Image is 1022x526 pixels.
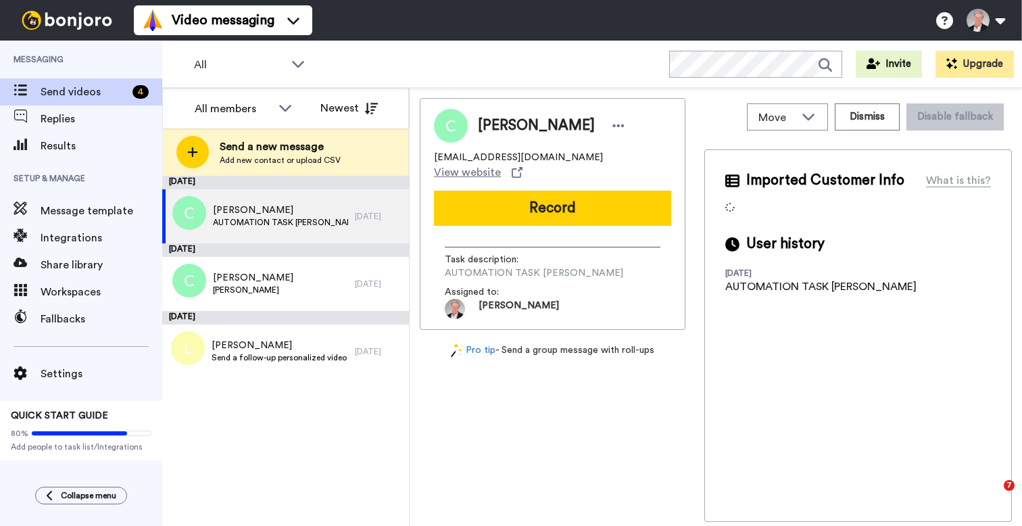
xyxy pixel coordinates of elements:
span: [PERSON_NAME] [479,299,559,319]
div: [DATE] [162,176,409,189]
button: Dismiss [835,103,900,130]
img: Image of Carol Lee [434,109,468,143]
span: Integrations [41,230,162,246]
span: [PERSON_NAME] [212,339,348,352]
span: Send a follow-up personalized video | [PERSON_NAME] Gophers [212,352,348,363]
span: AUTOMATION TASK [PERSON_NAME] [445,266,623,280]
span: 80% [11,428,28,439]
span: [PERSON_NAME] [213,204,348,217]
div: 4 [132,85,149,99]
img: c.png [172,196,206,230]
span: Share library [41,257,162,273]
span: Fallbacks [41,311,162,327]
span: Collapse menu [61,490,116,501]
span: Add new contact or upload CSV [220,155,341,166]
div: [DATE] [355,279,402,289]
span: Move [758,110,795,126]
button: Collapse menu [35,487,127,504]
img: vm-color.svg [142,9,164,31]
img: l.png [171,331,205,365]
a: Pro tip [451,343,495,358]
img: magic-wand.svg [451,343,463,358]
span: 7 [1004,480,1015,491]
span: View website [434,164,501,181]
span: Video messaging [172,11,274,30]
iframe: Intercom live chat [976,480,1008,512]
span: QUICK START GUIDE [11,411,108,421]
a: View website [434,164,522,181]
span: AUTOMATION TASK [PERSON_NAME] [213,217,348,228]
div: AUTOMATION TASK [PERSON_NAME] [725,279,917,295]
span: User history [746,234,825,254]
span: Results [41,138,162,154]
div: All members [195,101,272,117]
span: Send videos [41,84,127,100]
button: Upgrade [935,51,1014,78]
img: c.png [172,264,206,297]
div: [DATE] [725,268,813,279]
span: [PERSON_NAME] [213,285,293,295]
span: Add people to task list/Integrations [11,441,151,452]
div: [DATE] [162,243,409,257]
div: [DATE] [355,346,402,357]
span: Settings [41,366,162,382]
button: Newest [310,95,388,122]
div: [DATE] [162,311,409,325]
span: [EMAIL_ADDRESS][DOMAIN_NAME] [434,151,603,164]
div: - Send a group message with roll-ups [420,343,685,358]
span: Imported Customer Info [746,170,904,191]
span: Task description : [445,253,539,266]
button: Record [434,191,671,226]
span: Send a new message [220,139,341,155]
div: [DATE] [355,211,402,222]
span: [PERSON_NAME] [213,271,293,285]
div: What is this? [926,172,991,189]
button: Invite [856,51,922,78]
button: Disable fallback [906,103,1004,130]
span: All [194,57,285,73]
img: bj-logo-header-white.svg [16,11,118,30]
img: 92d1a1f2-dc16-418c-b3d1-2db94a9d6620-1716990192.jpg [445,299,465,319]
span: [PERSON_NAME] [478,116,595,136]
span: Message template [41,203,162,219]
span: Workspaces [41,284,162,300]
span: Replies [41,111,162,127]
span: Assigned to: [445,285,539,299]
